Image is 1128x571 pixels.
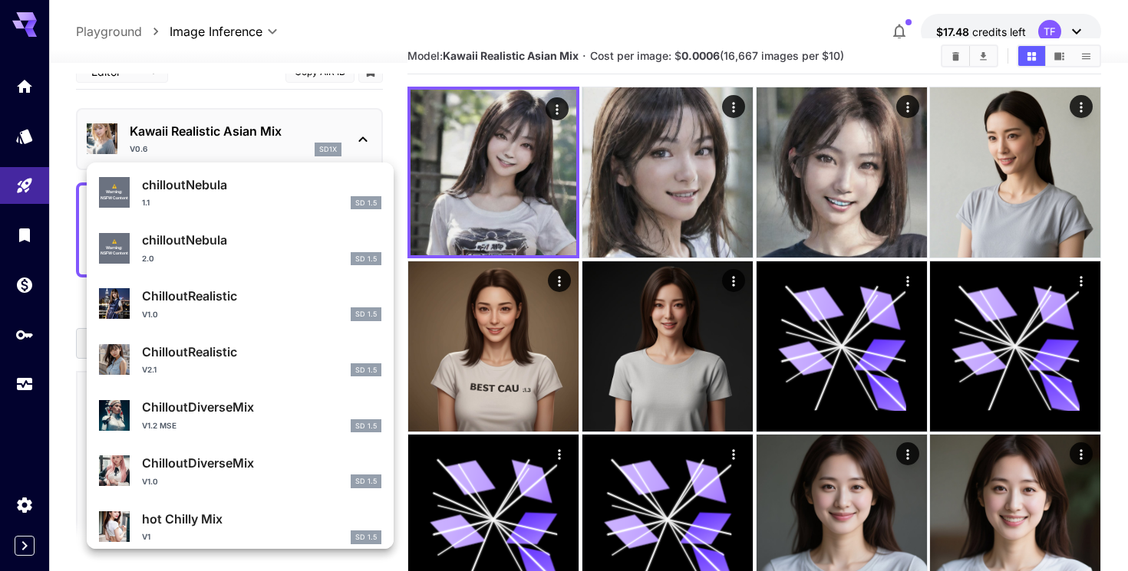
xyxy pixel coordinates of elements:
[355,309,377,320] p: SD 1.5
[355,365,377,376] p: SD 1.5
[142,231,381,249] p: chilloutNebula
[142,510,381,528] p: hot Chilly Mix
[142,531,150,543] p: V1
[142,176,381,194] p: chilloutNebula
[112,184,117,190] span: ⚠️
[355,421,377,432] p: SD 1.5
[142,454,381,472] p: ChilloutDiverseMix
[99,504,381,550] div: hot Chilly MixV1SD 1.5
[99,169,381,216] div: ⚠️Warning:NSFW ContentchilloutNebula1.1SD 1.5
[142,253,154,264] p: 2.0
[101,195,128,202] span: NSFW Content
[142,197,150,208] p: 1.1
[355,476,377,487] p: SD 1.5
[106,189,123,195] span: Warning:
[142,420,176,432] p: v1.2 Mse
[99,225,381,271] div: ⚠️Warning:NSFW ContentchilloutNebula2.0SD 1.5
[99,336,381,383] div: ChilloutRealisticv2.1SD 1.5
[142,309,158,320] p: v1.0
[355,198,377,208] p: SD 1.5
[99,281,381,327] div: ChilloutRealisticv1.0SD 1.5
[355,532,377,543] p: SD 1.5
[106,245,123,251] span: Warning:
[142,343,381,361] p: ChilloutRealistic
[101,251,128,257] span: NSFW Content
[142,287,381,305] p: ChilloutRealistic
[99,392,381,438] div: ChilloutDiverseMixv1.2 MseSD 1.5
[142,398,381,416] p: ChilloutDiverseMix
[355,254,377,264] p: SD 1.5
[142,476,158,487] p: v1.0
[112,239,117,245] span: ⚠️
[99,448,381,494] div: ChilloutDiverseMixv1.0SD 1.5
[142,364,157,376] p: v2.1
